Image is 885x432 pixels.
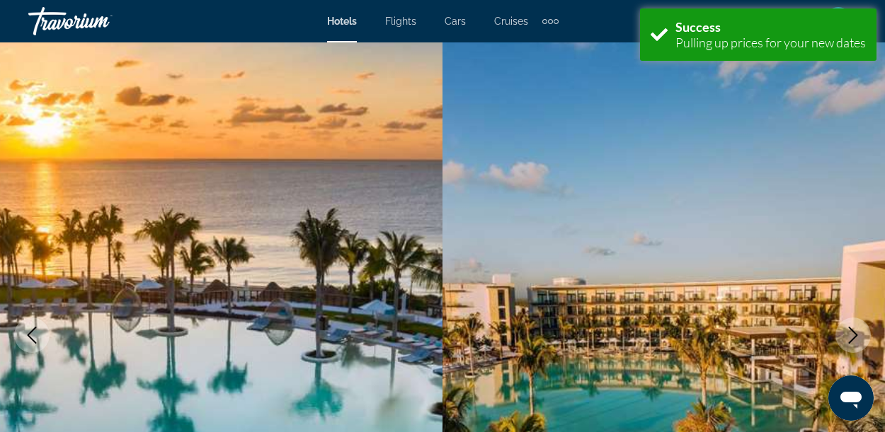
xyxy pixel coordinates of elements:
a: Travorium [28,3,170,40]
a: Cars [445,16,466,27]
div: Success [675,19,866,35]
iframe: Button to launch messaging window [828,375,874,421]
button: User Menu [820,6,857,36]
button: Extra navigation items [542,10,559,33]
button: Previous image [14,317,50,353]
button: Next image [835,317,871,353]
div: Pulling up prices for your new dates [675,35,866,50]
a: Hotels [327,16,357,27]
a: Flights [385,16,416,27]
a: Cruises [494,16,528,27]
